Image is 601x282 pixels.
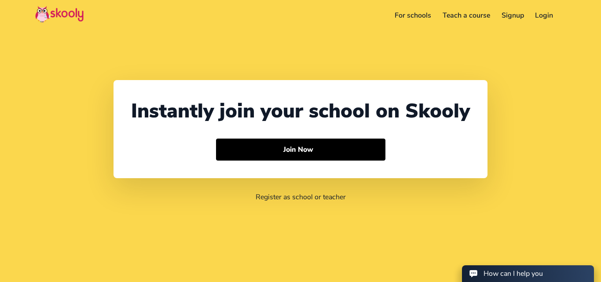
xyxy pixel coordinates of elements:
a: Teach a course [437,8,496,22]
a: For schools [389,8,437,22]
a: Login [529,8,559,22]
div: Instantly join your school on Skooly [131,98,470,125]
a: Register as school or teacher [256,192,346,202]
button: Join Now [216,139,385,161]
img: Skooly [35,6,84,23]
a: Signup [496,8,530,22]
